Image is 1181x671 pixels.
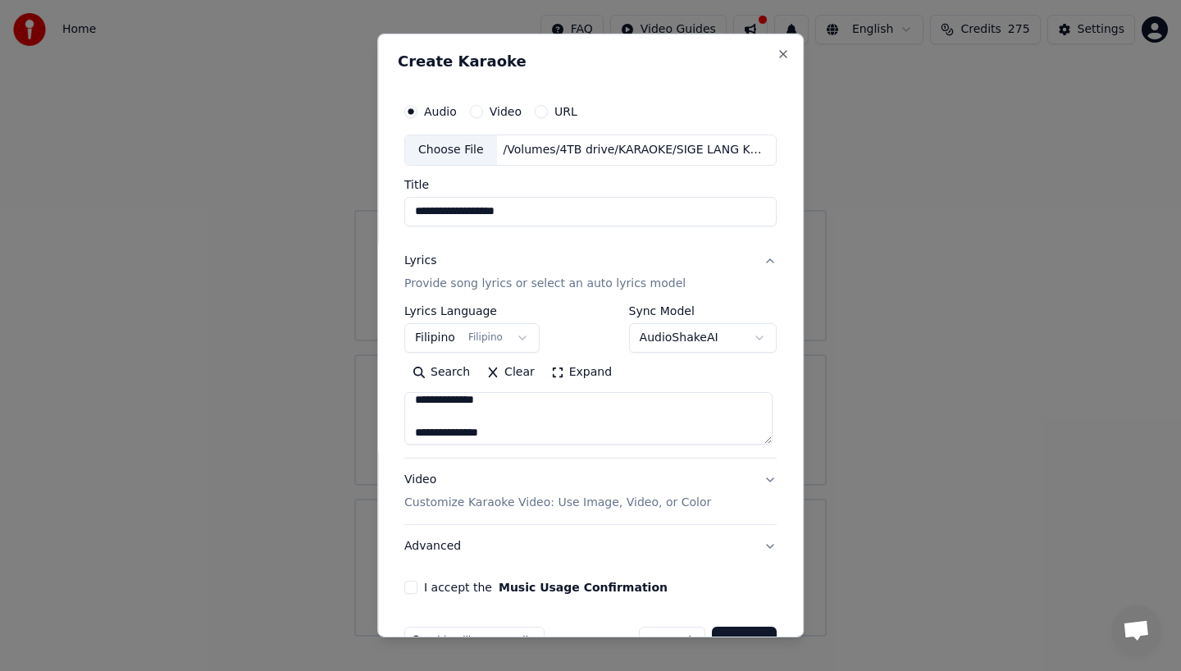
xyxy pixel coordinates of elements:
[431,635,537,648] span: This will use 5 credits
[629,305,777,317] label: Sync Model
[404,276,686,292] p: Provide song lyrics or select an auto lyrics model
[490,106,522,117] label: Video
[497,142,776,158] div: /Volumes/4TB drive/KARAOKE/SIGE LANG KAPATID/Sige Lang Kapatid (solo).wav
[404,472,711,511] div: Video
[424,106,457,117] label: Audio
[404,459,777,524] button: VideoCustomize Karaoke Video: Use Image, Video, or Color
[404,495,711,511] p: Customize Karaoke Video: Use Image, Video, or Color
[639,627,705,656] button: Cancel
[404,359,478,386] button: Search
[404,305,777,458] div: LyricsProvide song lyrics or select an auto lyrics model
[404,305,540,317] label: Lyrics Language
[499,582,668,593] button: I accept the
[712,627,777,656] button: Create
[478,359,543,386] button: Clear
[404,179,777,190] label: Title
[398,54,783,69] h2: Create Karaoke
[404,525,777,568] button: Advanced
[404,240,777,305] button: LyricsProvide song lyrics or select an auto lyrics model
[404,253,436,269] div: Lyrics
[405,135,497,165] div: Choose File
[424,582,668,593] label: I accept the
[543,359,620,386] button: Expand
[554,106,577,117] label: URL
